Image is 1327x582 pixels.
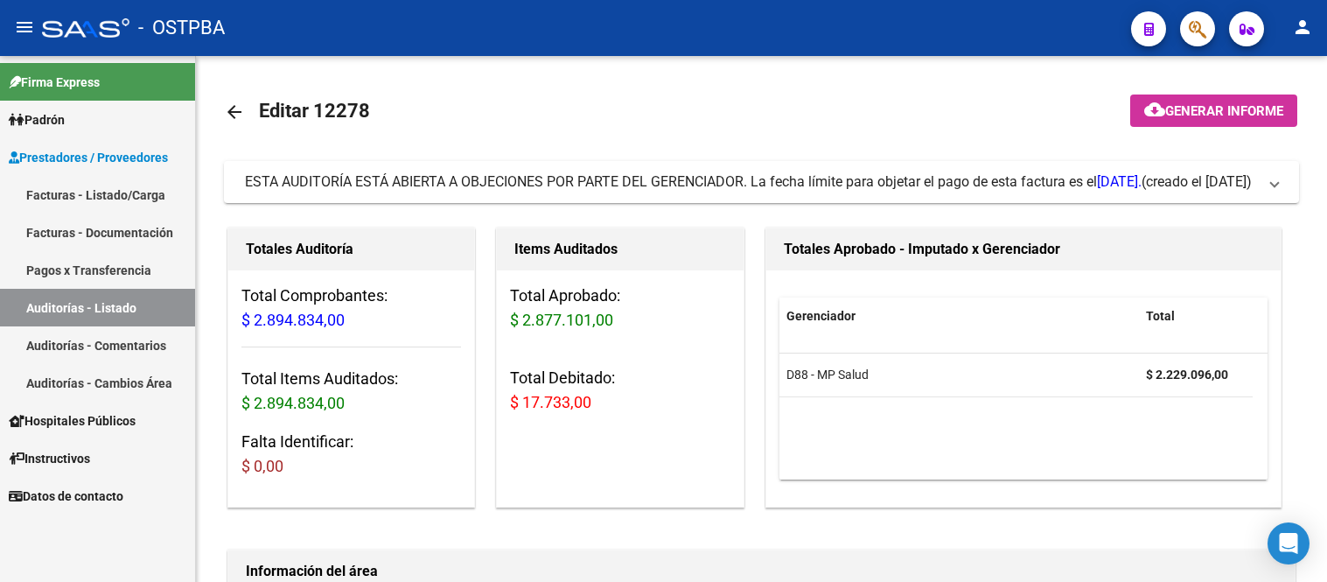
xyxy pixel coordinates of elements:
[241,430,461,479] h3: Falta Identificar:
[510,393,591,411] span: $ 17.733,00
[1268,522,1310,564] div: Open Intercom Messenger
[246,235,457,263] h1: Totales Auditoría
[9,411,136,431] span: Hospitales Públicos
[779,298,1139,335] datatable-header-cell: Gerenciador
[224,161,1299,203] mat-expansion-panel-header: ESTA AUDITORÍA ESTÁ ABIERTA A OBJECIONES POR PARTE DEL GERENCIADOR. La fecha límite para objetar ...
[1292,17,1313,38] mat-icon: person
[9,449,90,468] span: Instructivos
[9,148,168,167] span: Prestadores / Proveedores
[241,284,461,333] h3: Total Comprobantes:
[514,235,725,263] h1: Items Auditados
[1097,173,1142,190] span: [DATE].
[259,100,370,122] span: Editar 12278
[241,367,461,416] h3: Total Items Auditados:
[510,284,730,333] h3: Total Aprobado:
[1142,172,1252,192] span: (creado el [DATE])
[1144,99,1165,120] mat-icon: cloud_download
[786,368,869,382] span: D88 - MP Salud
[9,73,100,92] span: Firma Express
[510,311,613,329] span: $ 2.877.101,00
[241,394,345,412] span: $ 2.894.834,00
[9,110,65,130] span: Padrón
[1146,309,1175,323] span: Total
[1139,298,1253,335] datatable-header-cell: Total
[1165,103,1283,119] span: Generar informe
[138,9,225,47] span: - OSTPBA
[1146,368,1228,382] strong: $ 2.229.096,00
[784,235,1264,263] h1: Totales Aprobado - Imputado x Gerenciador
[241,457,283,475] span: $ 0,00
[245,173,1142,190] span: ESTA AUDITORÍA ESTÁ ABIERTA A OBJECIONES POR PARTE DEL GERENCIADOR. La fecha límite para objetar ...
[786,309,856,323] span: Gerenciador
[14,17,35,38] mat-icon: menu
[224,102,245,123] mat-icon: arrow_back
[9,487,123,506] span: Datos de contacto
[1130,95,1297,127] button: Generar informe
[241,311,345,329] span: $ 2.894.834,00
[510,366,730,415] h3: Total Debitado:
